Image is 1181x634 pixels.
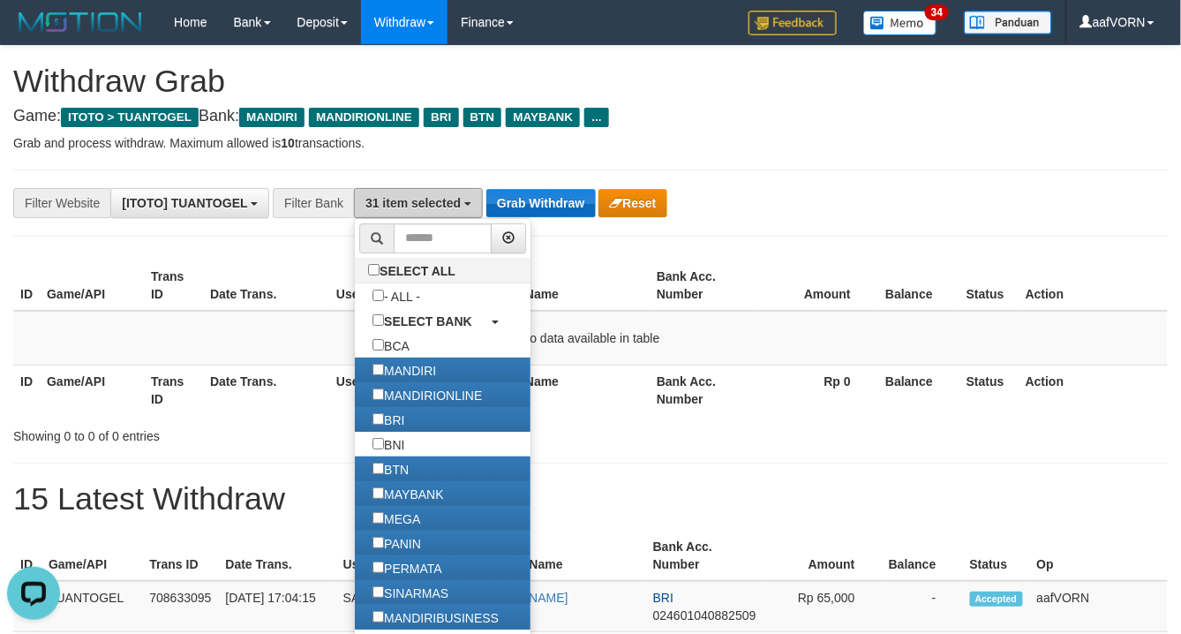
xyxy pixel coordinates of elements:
[61,108,199,127] span: ITOTO > TUANTOGEL
[13,134,1168,152] p: Grab and process withdraw. Maximum allowed is transactions.
[964,11,1052,34] img: panduan.png
[218,581,335,632] td: [DATE] 17:04:15
[584,108,608,127] span: ...
[959,260,1019,311] th: Status
[309,108,419,127] span: MANDIRIONLINE
[203,260,329,311] th: Date Trans.
[877,260,959,311] th: Balance
[650,260,754,311] th: Bank Acc. Number
[40,260,144,311] th: Game/API
[372,339,384,351] input: BCA
[281,136,295,150] strong: 10
[336,531,460,581] th: User ID
[764,581,882,632] td: Rp 65,000
[355,283,438,308] label: - ALL -
[863,11,937,35] img: Button%20Memo.svg
[963,531,1030,581] th: Status
[598,189,666,217] button: Reset
[354,188,483,218] button: 31 item selected
[455,365,650,415] th: Bank Acc. Name
[372,512,384,524] input: MEGA
[355,407,422,432] label: BRI
[41,531,142,581] th: Game/API
[372,562,384,573] input: PERMATA
[144,260,203,311] th: Trans ID
[355,531,439,555] label: PANIN
[13,188,110,218] div: Filter Website
[218,531,335,581] th: Date Trans.
[13,365,40,415] th: ID
[239,108,305,127] span: MANDIRI
[41,581,142,632] td: TUANTOGEL
[754,260,877,311] th: Amount
[372,487,384,499] input: MAYBANK
[355,358,454,382] label: MANDIRI
[40,365,144,415] th: Game/API
[882,581,963,632] td: -
[372,413,384,425] input: BRI
[13,531,41,581] th: ID
[203,365,329,415] th: Date Trans.
[650,365,754,415] th: Bank Acc. Number
[355,457,426,481] label: BTN
[384,314,472,328] b: SELECT BANK
[372,314,384,326] input: SELECT BANK
[355,481,461,506] label: MAYBANK
[970,592,1023,607] span: Accepted
[142,531,218,581] th: Trans ID
[959,365,1019,415] th: Status
[646,531,764,581] th: Bank Acc. Number
[877,365,959,415] th: Balance
[13,311,1168,366] td: No data available in table
[653,591,673,605] span: BRI
[748,11,837,35] img: Feedback.jpg
[273,188,354,218] div: Filter Bank
[144,365,203,415] th: Trans ID
[355,506,438,531] label: MEGA
[13,481,1168,517] h1: 15 Latest Withdraw
[372,586,384,598] input: SINARMAS
[372,611,384,623] input: MANDIRIBUSINESS
[7,7,60,60] button: Open LiveChat chat widget
[1030,531,1168,581] th: Op
[424,108,458,127] span: BRI
[460,531,646,581] th: Bank Acc. Name
[355,258,473,283] label: SELECT ALL
[455,260,650,311] th: Bank Acc. Name
[122,196,247,210] span: [ITOTO] TUANTOGEL
[355,308,530,333] a: SELECT BANK
[365,196,461,210] span: 31 item selected
[368,264,380,275] input: SELECT ALL
[13,9,147,35] img: MOTION_logo.png
[506,108,580,127] span: MAYBANK
[486,189,595,217] button: Grab Withdraw
[1030,581,1168,632] td: aafVORN
[355,580,466,605] label: SINARMAS
[13,108,1168,125] h4: Game: Bank:
[463,108,502,127] span: BTN
[925,4,949,20] span: 34
[13,64,1168,99] h1: Withdraw Grab
[142,581,218,632] td: 708633095
[355,333,427,358] label: BCA
[110,188,269,218] button: [ITOTO] TUANTOGEL
[355,432,422,457] label: BNI
[355,555,460,580] label: PERMATA
[1019,260,1168,311] th: Action
[336,581,460,632] td: SAMUEL123
[355,382,500,407] label: MANDIRIONLINE
[882,531,963,581] th: Balance
[372,463,384,474] input: BTN
[372,438,384,449] input: BNI
[13,260,40,311] th: ID
[329,365,455,415] th: User ID
[372,537,384,548] input: PANIN
[653,608,756,623] span: Copy 024601040882509 to clipboard
[372,389,384,400] input: MANDIRIONLINE
[13,420,479,445] div: Showing 0 to 0 of 0 entries
[764,531,882,581] th: Amount
[372,364,384,375] input: MANDIRI
[355,605,516,630] label: MANDIRIBUSINESS
[754,365,877,415] th: Rp 0
[329,260,455,311] th: User ID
